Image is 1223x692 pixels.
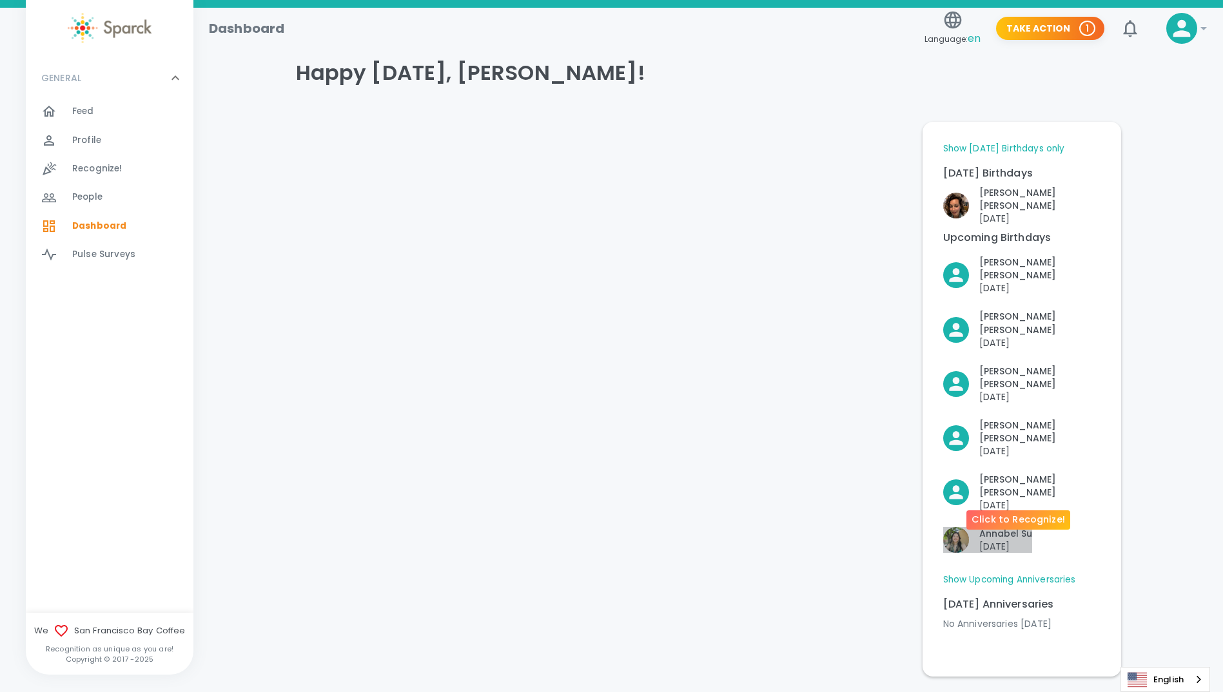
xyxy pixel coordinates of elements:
[72,162,122,175] span: Recognize!
[979,336,1101,349] p: [DATE]
[966,510,1070,530] div: Click to Recognize!
[26,59,193,97] div: GENERAL
[943,186,1101,225] button: Click to Recognize!
[943,617,1101,630] p: No Anniversaries [DATE]
[26,97,193,126] a: Feed
[979,499,1101,512] p: [DATE]
[41,72,81,84] p: GENERAL
[209,18,284,39] h1: Dashboard
[26,183,193,211] a: People
[968,31,981,46] span: en
[979,282,1101,294] p: [DATE]
[943,597,1101,612] p: [DATE] Anniversaries
[943,573,1076,586] a: Show Upcoming Anniversaries
[1121,668,1209,691] a: English
[943,166,1101,181] p: [DATE] Birthdays
[72,105,94,118] span: Feed
[26,240,193,269] a: Pulse Surveys
[979,419,1101,445] p: [PERSON_NAME] [PERSON_NAME]
[943,193,969,218] img: Picture of Nicole Perry
[1120,667,1210,692] div: Language
[979,256,1101,282] p: [PERSON_NAME] [PERSON_NAME]
[943,527,1032,553] button: Click to Recognize!
[943,230,1101,245] p: Upcoming Birthdays
[933,408,1101,457] div: Click to Recognize!
[979,365,1101,390] p: [PERSON_NAME] [PERSON_NAME]
[68,13,152,43] img: Sparck logo
[72,134,101,147] span: Profile
[26,13,193,43] a: Sparck logo
[26,644,193,654] p: Recognition as unique as you are!
[26,654,193,664] p: Copyright © 2017 - 2025
[943,419,1101,457] button: Click to Recognize!
[979,527,1032,540] p: Annabel Su
[933,517,1032,553] div: Click to Recognize!
[1086,22,1089,35] p: 1
[72,220,126,233] span: Dashboard
[979,186,1101,212] p: [PERSON_NAME] [PERSON_NAME]
[26,97,193,274] div: GENERAL
[26,155,193,183] a: Recognize!
[979,540,1032,553] p: [DATE]
[296,60,1121,86] h4: Happy [DATE], [PERSON_NAME]!
[919,6,986,52] button: Language:en
[26,212,193,240] a: Dashboard
[943,142,1065,155] a: Show [DATE] Birthdays only
[943,256,1101,294] button: Click to Recognize!
[72,248,135,261] span: Pulse Surveys
[979,390,1101,403] p: [DATE]
[979,445,1101,457] p: [DATE]
[996,17,1104,41] button: Take Action 1
[979,473,1101,499] p: [PERSON_NAME] [PERSON_NAME]
[933,354,1101,403] div: Click to Recognize!
[943,527,969,553] img: Picture of Annabel Su
[933,245,1101,294] div: Click to Recognize!
[943,473,1101,512] button: Click to Recognize!
[72,191,103,204] span: People
[933,300,1101,349] div: Click to Recognize!
[933,463,1101,512] div: Click to Recognize!
[26,623,193,639] span: We San Francisco Bay Coffee
[925,30,981,48] span: Language:
[943,310,1101,349] button: Click to Recognize!
[943,365,1101,403] button: Click to Recognize!
[26,126,193,155] a: Profile
[979,310,1101,336] p: [PERSON_NAME] [PERSON_NAME]
[1120,667,1210,692] aside: Language selected: English
[979,212,1101,225] p: [DATE]
[933,176,1101,225] div: Click to Recognize!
